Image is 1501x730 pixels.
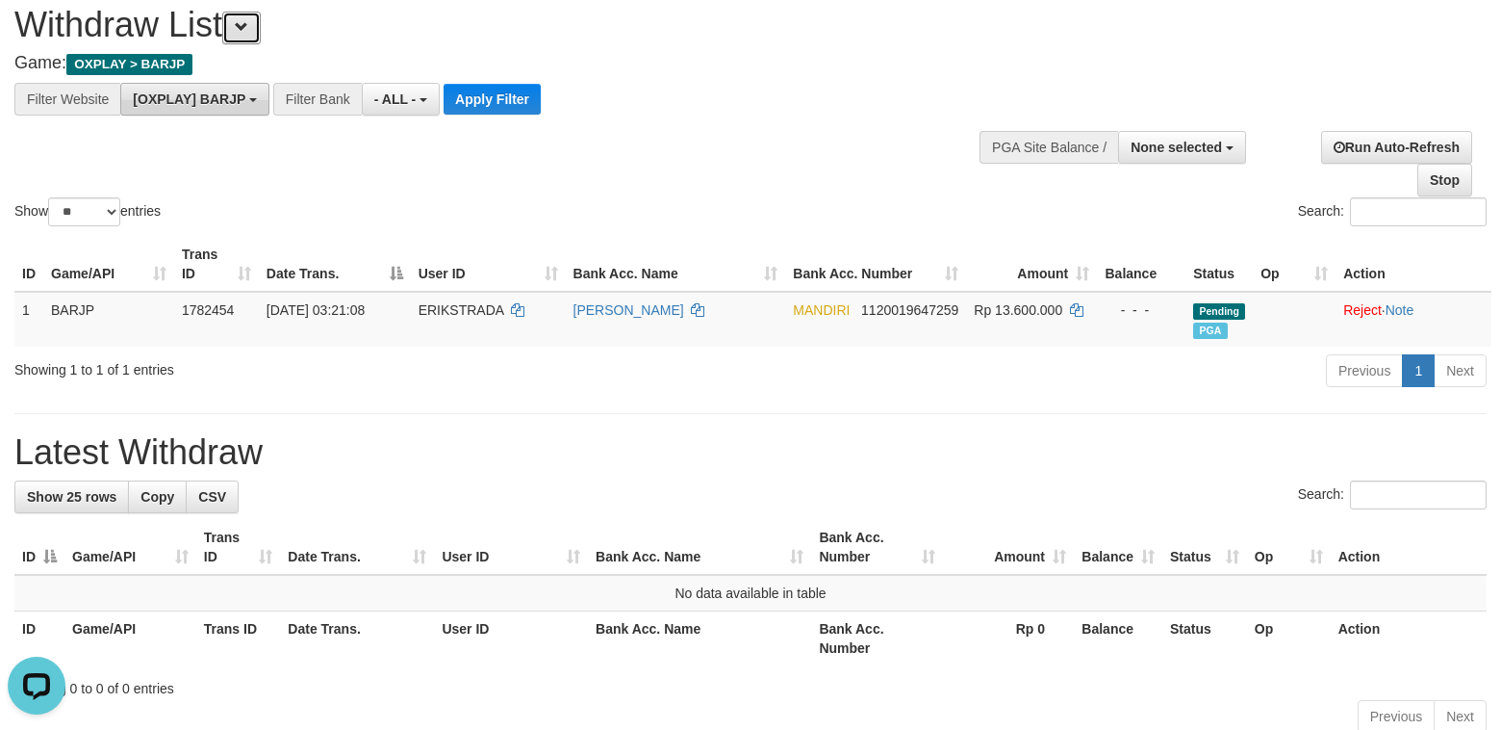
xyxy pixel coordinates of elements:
[419,302,504,318] span: ERIKSTRADA
[1298,197,1487,226] label: Search:
[267,302,365,318] span: [DATE] 03:21:08
[1074,520,1162,575] th: Balance: activate to sort column ascending
[811,612,942,666] th: Bank Acc. Number
[27,489,116,505] span: Show 25 rows
[1131,140,1222,155] span: None selected
[120,83,269,116] button: [OXPLAY] BARJP
[14,575,1487,612] td: No data available in table
[1350,481,1487,509] input: Search:
[14,433,1487,472] h1: Latest Withdraw
[374,91,417,107] span: - ALL -
[48,197,120,226] select: Showentries
[43,292,174,347] td: BARJP
[1162,612,1247,666] th: Status
[1185,237,1253,292] th: Status
[1193,323,1227,339] span: Marked by bnpgilang
[1074,612,1162,666] th: Balance
[1350,197,1487,226] input: Search:
[811,520,942,575] th: Bank Acc. Number: activate to sort column ascending
[1386,302,1414,318] a: Note
[1118,131,1246,164] button: None selected
[280,612,434,666] th: Date Trans.
[861,302,958,318] span: Copy 1120019647259 to clipboard
[566,237,786,292] th: Bank Acc. Name: activate to sort column ascending
[66,54,192,75] span: OXPLAY > BARJP
[14,352,611,379] div: Showing 1 to 1 of 1 entries
[259,237,411,292] th: Date Trans.: activate to sort column descending
[1247,612,1331,666] th: Op
[182,302,235,318] span: 1782454
[1402,354,1435,387] a: 1
[14,612,64,666] th: ID
[280,520,434,575] th: Date Trans.: activate to sort column ascending
[588,520,811,575] th: Bank Acc. Name: activate to sort column ascending
[64,612,196,666] th: Game/API
[785,237,966,292] th: Bank Acc. Number: activate to sort column ascending
[434,520,588,575] th: User ID: activate to sort column ascending
[573,302,684,318] a: [PERSON_NAME]
[588,612,811,666] th: Bank Acc. Name
[966,237,1097,292] th: Amount: activate to sort column ascending
[64,520,196,575] th: Game/API: activate to sort column ascending
[411,237,566,292] th: User ID: activate to sort column ascending
[133,91,245,107] span: [OXPLAY] BARJP
[273,83,362,116] div: Filter Bank
[1331,520,1487,575] th: Action
[14,671,1487,698] div: Showing 0 to 0 of 0 entries
[1417,164,1472,196] a: Stop
[43,237,174,292] th: Game/API: activate to sort column ascending
[1321,131,1472,164] a: Run Auto-Refresh
[793,302,850,318] span: MANDIRI
[1162,520,1247,575] th: Status: activate to sort column ascending
[14,6,981,44] h1: Withdraw List
[1193,303,1245,320] span: Pending
[943,520,1074,575] th: Amount: activate to sort column ascending
[174,237,259,292] th: Trans ID: activate to sort column ascending
[198,489,226,505] span: CSV
[140,489,174,505] span: Copy
[186,481,239,513] a: CSV
[196,612,281,666] th: Trans ID
[1331,612,1487,666] th: Action
[1326,354,1403,387] a: Previous
[1247,520,1331,575] th: Op: activate to sort column ascending
[14,54,981,73] h4: Game:
[14,237,43,292] th: ID
[1253,237,1336,292] th: Op: activate to sort column ascending
[14,481,129,513] a: Show 25 rows
[362,83,440,116] button: - ALL -
[14,520,64,575] th: ID: activate to sort column descending
[14,197,161,226] label: Show entries
[196,520,281,575] th: Trans ID: activate to sort column ascending
[1343,302,1382,318] a: Reject
[1434,354,1487,387] a: Next
[1097,237,1185,292] th: Balance
[1298,481,1487,509] label: Search:
[979,131,1118,164] div: PGA Site Balance /
[14,83,120,116] div: Filter Website
[444,84,541,115] button: Apply Filter
[128,481,187,513] a: Copy
[1336,237,1491,292] th: Action
[434,612,588,666] th: User ID
[1336,292,1491,347] td: ·
[974,302,1062,318] span: Rp 13.600.000
[14,292,43,347] td: 1
[8,8,65,65] button: Open LiveChat chat widget
[1105,300,1178,320] div: - - -
[943,612,1074,666] th: Rp 0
